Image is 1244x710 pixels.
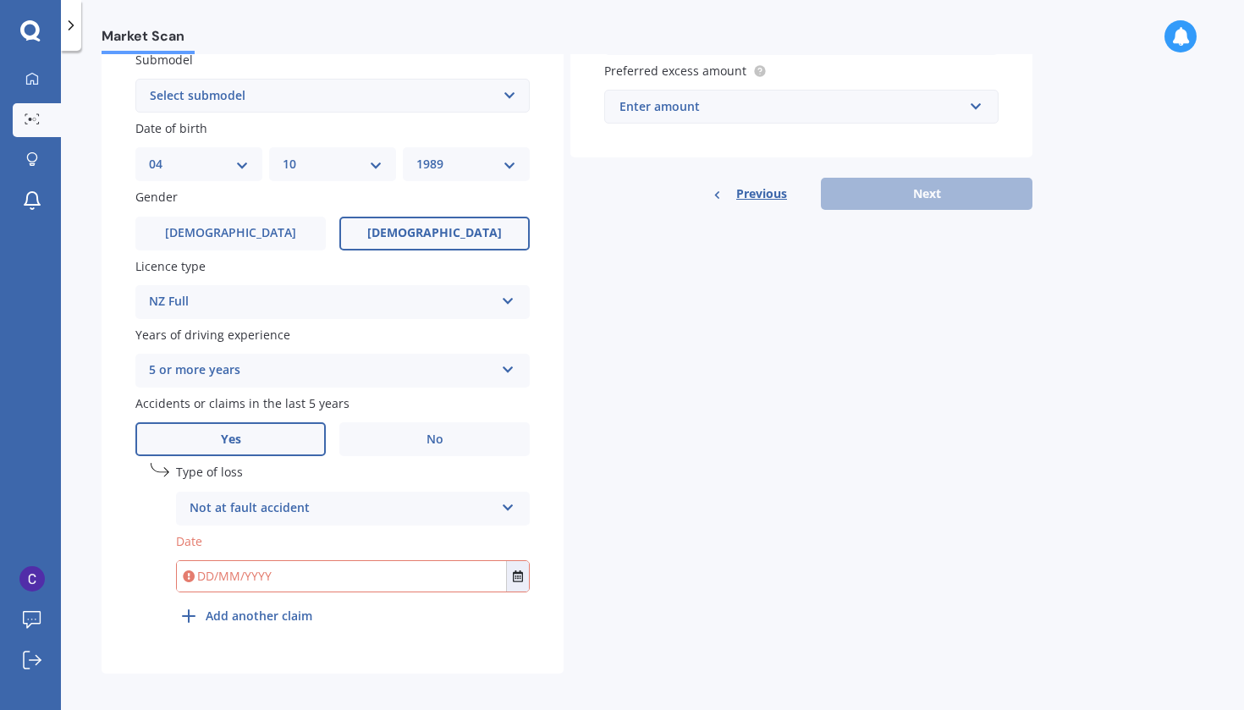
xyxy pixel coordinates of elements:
span: Yes [221,432,241,447]
div: 5 or more years [149,361,494,381]
button: Select date [506,561,529,592]
span: Submodel [135,52,193,68]
span: [DEMOGRAPHIC_DATA] [165,226,296,240]
img: ACg8ocKIx8DBC3Au5Ys__-gbPTpEP_3gIWB_OWgw57mHJtbyG9nWwQ=s96-c [19,566,45,592]
span: Preferred excess amount [604,63,746,79]
span: Previous [736,181,787,206]
div: Enter amount [619,97,963,116]
span: [DEMOGRAPHIC_DATA] [367,226,502,240]
div: Not at fault accident [190,498,494,519]
div: NZ Full [149,292,494,312]
span: No [427,432,443,447]
span: Accidents or claims in the last 5 years [135,395,350,411]
span: Gender [135,190,178,206]
span: Date of birth [135,120,207,136]
span: Years of driving experience [135,327,290,343]
span: Type of loss [176,465,243,481]
b: Add another claim [206,607,312,625]
span: Market Scan [102,28,195,51]
input: DD/MM/YYYY [177,561,506,592]
span: Date [176,533,202,549]
span: Licence type [135,258,206,274]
